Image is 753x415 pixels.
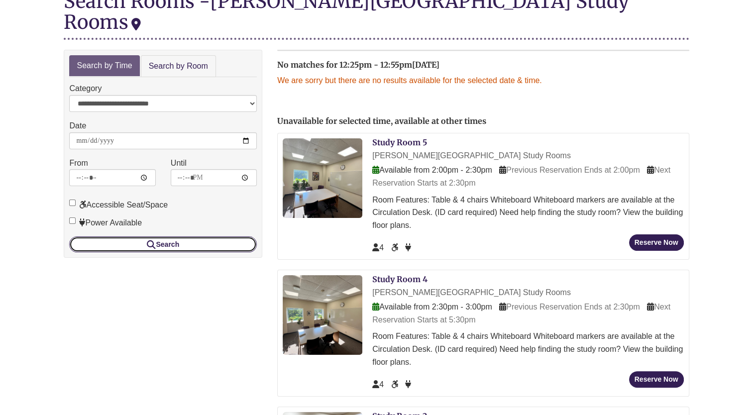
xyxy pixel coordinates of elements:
label: From [69,157,88,170]
a: Search by Room [141,55,216,78]
button: Reserve Now [629,234,684,251]
a: Study Room 5 [372,137,427,147]
span: Previous Reservation Ends at 2:30pm [499,303,640,311]
h2: Unavailable for selected time, available at other times [277,117,689,126]
label: Date [69,119,86,132]
h2: No matches for 12:25pm - 12:55pm[DATE] [277,61,689,70]
div: Room Features: Table & 4 chairs Whiteboard Whiteboard markers are available at the Circulation De... [372,330,683,368]
span: Accessible Seat/Space [391,380,400,389]
img: Study Room 5 [283,138,362,218]
button: Reserve Now [629,371,684,388]
span: Accessible Seat/Space [391,243,400,252]
span: Next Reservation Starts at 5:30pm [372,303,670,324]
div: [PERSON_NAME][GEOGRAPHIC_DATA] Study Rooms [372,286,683,299]
span: Previous Reservation Ends at 2:00pm [499,166,640,174]
label: Accessible Seat/Space [69,199,168,211]
label: Until [171,157,187,170]
span: Power Available [405,380,411,389]
a: Search by Time [69,55,139,77]
div: Room Features: Table & 4 chairs Whiteboard Whiteboard markers are available at the Circulation De... [372,194,683,232]
p: We are sorry but there are no results available for the selected date & time. [277,74,689,87]
span: The capacity of this space [372,243,384,252]
span: Power Available [405,243,411,252]
a: Study Room 4 [372,274,428,284]
span: Available from 2:00pm - 2:30pm [372,166,492,174]
input: Accessible Seat/Space [69,200,76,206]
span: Available from 2:30pm - 3:00pm [372,303,492,311]
span: The capacity of this space [372,380,384,389]
label: Power Available [69,216,142,229]
img: Study Room 4 [283,275,362,355]
button: Search [69,236,257,252]
div: [PERSON_NAME][GEOGRAPHIC_DATA] Study Rooms [372,149,683,162]
input: Power Available [69,217,76,224]
label: Category [69,82,102,95]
